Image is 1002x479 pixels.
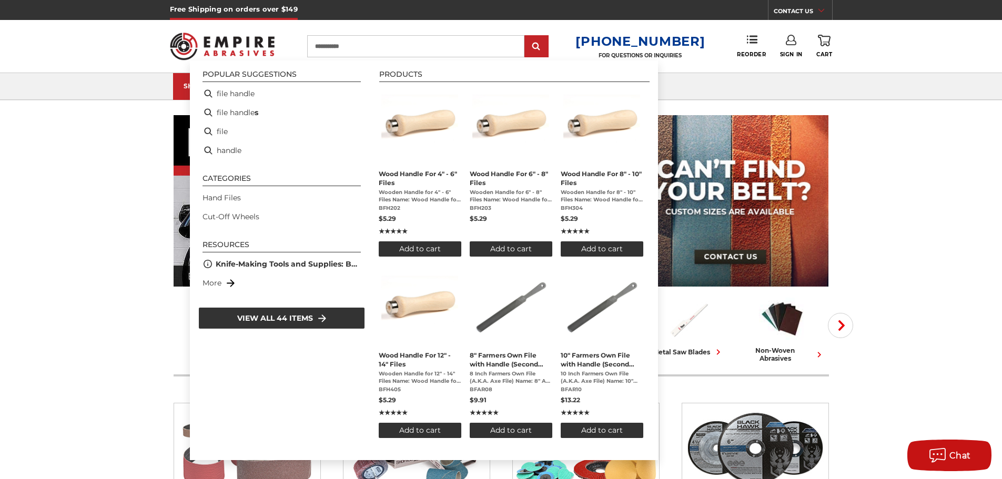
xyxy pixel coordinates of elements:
[198,84,365,103] li: file handle
[184,82,268,90] div: SHOP CATEGORIES
[203,70,361,82] li: Popular suggestions
[828,313,853,338] button: Next
[190,60,658,460] div: Instant Search Results
[633,115,828,287] img: promo banner for custom belts.
[198,103,365,122] li: file handles
[379,169,461,187] span: Wood Handle For 4" - 6" Files
[472,88,549,165] img: File Handle
[381,88,458,165] img: File Handle
[561,205,643,212] span: BFH304
[198,207,365,226] li: Cut-Off Wheels
[563,88,640,165] img: File Handle
[379,189,461,203] span: Wooden Handle for 4" - 6" Files Name: Wood Handle for Files 4" - 6" Description: This wood handle...
[774,5,832,20] a: CONTACT US
[178,296,263,358] a: sanding belts
[379,396,396,404] span: $5.29
[198,307,365,329] li: View all 44 items
[379,215,396,222] span: $5.29
[470,88,552,257] a: Wood Handle For 6" - 8" Files
[737,35,766,57] a: Reorder
[198,141,365,160] li: handle
[556,266,647,442] li: 10" Farmers Own File with Handle (Second Cut)
[470,351,552,369] span: 8" Farmers Own File with Handle (Second Cut)
[198,188,365,207] li: Hand Files
[198,254,365,273] li: Knife-Making Tools and Supplies: Beginner to Advanced DIY Kits
[470,205,552,212] span: BFH203
[561,241,643,257] button: Add to cart
[561,270,643,438] a: 10" Farmers Own File with Handle (Second Cut)
[470,370,552,385] span: 8 Inch Farmers Own File (A.K.A. Axe File) Name: 8" Axe File (Second Cut) Description: 8” Farmers’...
[470,215,487,222] span: $5.29
[470,270,552,438] a: 8" Farmers Own File with Handle (Second Cut)
[561,189,643,203] span: Wooden Handle for 8" - 10" Files Name: Wood Handle for Files 8" - 10" Description: This wood hand...
[379,370,461,385] span: Wooden Handle for 12" - 14" Files Name: Wood Handle for Files 12" - 14" Description: This wood ha...
[561,408,590,417] span: ★★★★★
[379,227,408,236] span: ★★★★★
[379,241,461,257] button: Add to cart
[561,215,578,222] span: $5.29
[561,370,643,385] span: 10 Inch Farmers Own File (A.K.A. Axe File) Name: 10" Axe File (Second Cut) Description: 10” Farme...
[470,241,552,257] button: Add to cart
[816,51,832,58] span: Cart
[470,386,552,393] span: BFAR08
[203,192,241,203] a: Hand Files
[379,386,461,393] span: BFH405
[375,266,465,442] li: Wood Handle For 12" - 14" Files
[203,211,259,222] a: Cut-Off Wheels
[740,346,825,362] div: non-woven abrasives
[470,408,499,417] span: ★★★★★
[170,26,275,67] img: Empire Abrasives
[556,84,647,261] li: Wood Handle For 8" - 10" Files
[473,270,549,346] img: 8 Inch Axe File with Handle
[470,189,552,203] span: Wooden Handle for 6" - 8" Files Name: Wood Handle for Files 6" - 8" Description: This wood handle...
[375,84,465,261] li: Wood Handle For 4" - 6" Files
[564,270,640,346] img: 10 Inch Axe File with Handle
[379,88,461,257] a: Wood Handle For 4" - 6" Files
[198,122,365,141] li: file
[379,270,461,438] a: Wood Handle For 12" - 14" Files
[470,423,552,438] button: Add to cart
[470,169,552,187] span: Wood Handle For 6" - 8" Files
[759,296,805,341] img: Non-woven Abrasives
[561,386,643,393] span: BFAR10
[575,34,705,49] a: [PHONE_NUMBER]
[561,169,643,187] span: Wood Handle For 8" - 10" Files
[737,51,766,58] span: Reorder
[465,84,556,261] li: Wood Handle For 6" - 8" Files
[780,51,803,58] span: Sign In
[379,205,461,212] span: BFH202
[470,396,487,404] span: $9.91
[379,70,650,82] li: Products
[174,115,622,287] img: Banner for an interview featuring Horsepower Inc who makes Harley performance upgrades featured o...
[665,296,712,341] img: Metal Saw Blades
[907,440,991,471] button: Chat
[561,227,590,236] span: ★★★★★
[561,396,580,404] span: $13.22
[740,296,825,362] a: non-woven abrasives
[465,266,556,442] li: 8" Farmers Own File with Handle (Second Cut)
[203,175,361,186] li: Categories
[653,346,724,358] div: metal saw blades
[816,35,832,58] a: Cart
[381,270,458,346] img: File Handle
[379,423,461,438] button: Add to cart
[949,451,971,461] span: Chat
[646,296,731,358] a: metal saw blades
[561,423,643,438] button: Add to cart
[379,408,408,417] span: ★★★★★
[526,36,547,57] input: Submit
[255,107,258,118] b: s
[561,88,643,257] a: Wood Handle For 8" - 10" Files
[216,259,361,270] a: Knife-Making Tools and Supplies: Beginner to Advanced DIY Kits
[237,312,313,324] span: View all 44 items
[198,273,365,292] li: More
[561,351,643,369] span: 10" Farmers Own File with Handle (Second Cut)
[379,351,461,369] span: Wood Handle For 12" - 14" Files
[575,52,705,59] p: FOR QUESTIONS OR INQUIRIES
[203,241,361,252] li: Resources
